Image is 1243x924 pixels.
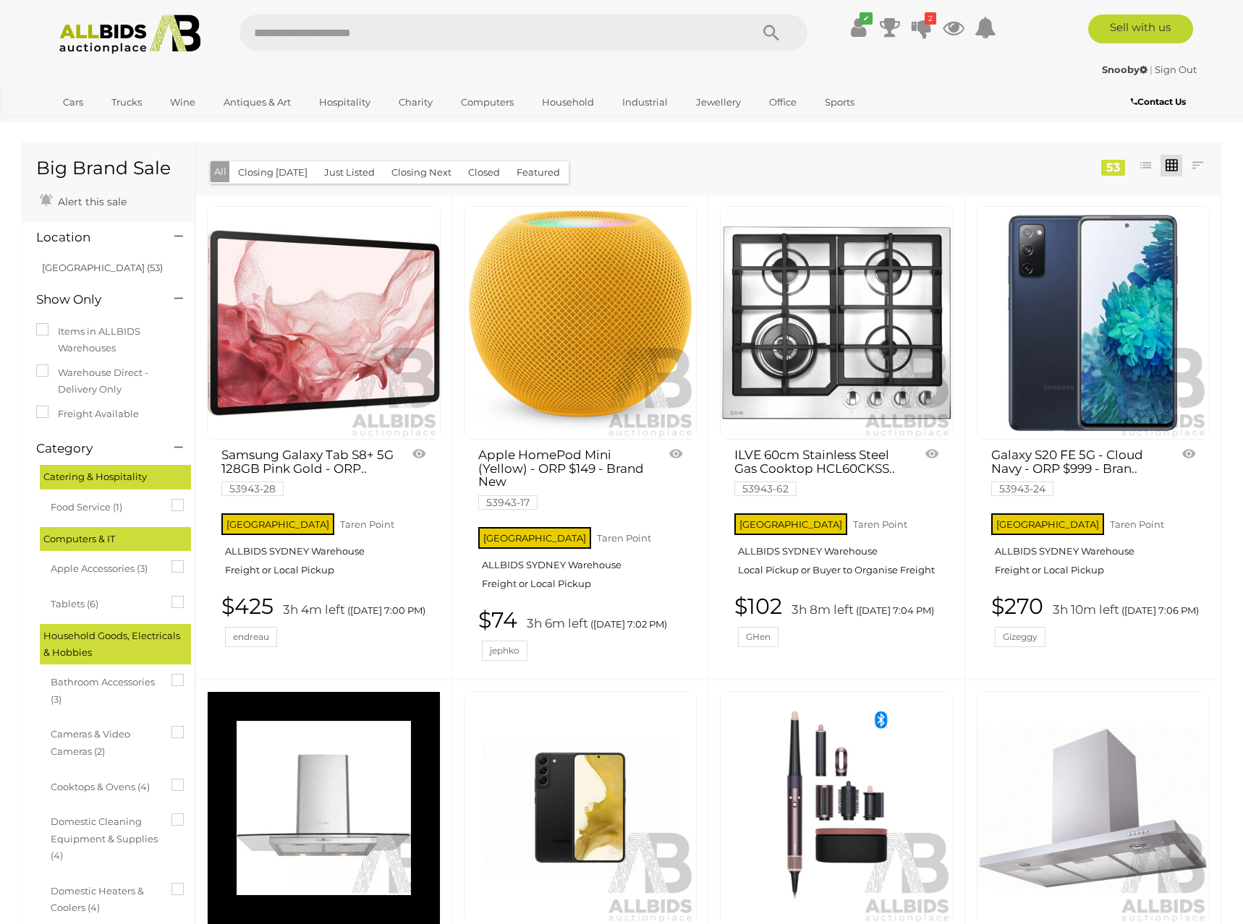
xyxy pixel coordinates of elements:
[315,161,383,184] button: Just Listed
[1102,64,1147,75] strong: Snooby
[54,114,175,138] a: [GEOGRAPHIC_DATA]
[451,90,523,114] a: Computers
[221,509,430,587] a: [GEOGRAPHIC_DATA] Taren Point ALLBIDS SYDNEY Warehouse Freight or Local Pickup
[36,293,153,307] h4: Show Only
[102,90,151,114] a: Trucks
[464,206,697,440] a: Apple HomePod Mini (Yellow) - ORP $149 - Brand New
[720,206,954,440] a: ILVE 60cm Stainless Steel Gas Cooktop HCL60CKSS - ORP $999 - Brand New
[36,158,180,179] h1: Big Brand Sale
[1101,160,1125,176] div: 53
[860,12,873,25] i: ✔
[211,161,230,182] button: All
[735,14,807,51] button: Search
[734,448,908,495] a: ILVE 60cm Stainless Steel Gas Cooktop HCL60CKSS.. 53943-62
[613,90,677,114] a: Industrial
[734,594,943,647] a: $102 3h 8m left ([DATE] 7:04 PM) GHen
[214,90,300,114] a: Antiques & Art
[1155,64,1197,75] a: Sign Out
[459,161,509,184] button: Closed
[40,465,191,489] div: Catering & Hospitality
[221,594,430,647] a: $425 3h 4m left ([DATE] 7:00 PM) endreau
[383,161,460,184] button: Closing Next
[687,90,750,114] a: Jewellery
[977,206,1210,440] a: Galaxy S20 FE 5G - Cloud Navy - ORP $999 - Brand New
[51,592,159,612] span: Tablets (6)
[229,161,316,184] button: Closing [DATE]
[36,323,180,357] label: Items in ALLBIDS Warehouses
[310,90,380,114] a: Hospitality
[51,810,159,864] span: Domestic Cleaning Equipment & Supplies (4)
[161,90,205,114] a: Wine
[51,722,159,760] span: Cameras & Video Cameras (2)
[36,442,153,455] h4: Category
[847,14,869,40] a: ✔
[1150,64,1153,75] span: |
[389,90,442,114] a: Charity
[1088,14,1193,43] a: Sell with us
[760,90,806,114] a: Office
[36,231,153,244] h4: Location
[51,14,208,54] img: Allbids.com.au
[815,90,864,114] a: Sports
[40,624,191,665] div: Household Goods, Electricals & Hobbies
[1102,64,1150,75] a: Snooby
[991,594,1200,647] a: $270 3h 10m left ([DATE] 7:06 PM) Gizeggy
[991,448,1165,495] a: Galaxy S20 FE 5G - Cloud Navy - ORP $999 - Bran.. 53943-24
[734,509,943,587] a: [GEOGRAPHIC_DATA] Taren Point ALLBIDS SYDNEY Warehouse Local Pickup or Buyer to Organise Freight
[36,189,130,211] a: Alert this sale
[51,775,159,795] span: Cooktops & Ovens (4)
[508,161,569,184] button: Featured
[478,448,652,508] a: Apple HomePod Mini (Yellow) - ORP $149 - Brand New 53943-17
[221,448,395,495] a: Samsung Galaxy Tab S8+ 5G 128GB Pink Gold - ORP.. 53943-28
[36,406,139,422] label: Freight Available
[925,12,936,25] i: 2
[51,495,159,516] span: Food Service (1)
[911,14,933,40] a: 2
[51,879,159,917] span: Domestic Heaters & Coolers (4)
[42,262,163,273] a: [GEOGRAPHIC_DATA] (53)
[36,364,180,398] label: Warehouse Direct - Delivery Only
[40,527,191,551] div: Computers & IT
[51,557,159,577] span: Apple Accessories (3)
[207,206,441,440] a: Samsung Galaxy Tab S8+ 5G 128GB Pink Gold - ORP $1,299 - Brand New
[533,90,603,114] a: Household
[478,608,687,661] a: $74 3h 6m left ([DATE] 7:02 PM) jephko
[1131,94,1189,110] a: Contact Us
[51,670,159,708] span: Bathroom Accessories (3)
[991,509,1200,587] a: [GEOGRAPHIC_DATA] Taren Point ALLBIDS SYDNEY Warehouse Freight or Local Pickup
[1131,96,1186,107] b: Contact Us
[54,195,127,208] span: Alert this sale
[478,523,687,601] a: [GEOGRAPHIC_DATA] Taren Point ALLBIDS SYDNEY Warehouse Freight or Local Pickup
[54,90,93,114] a: Cars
